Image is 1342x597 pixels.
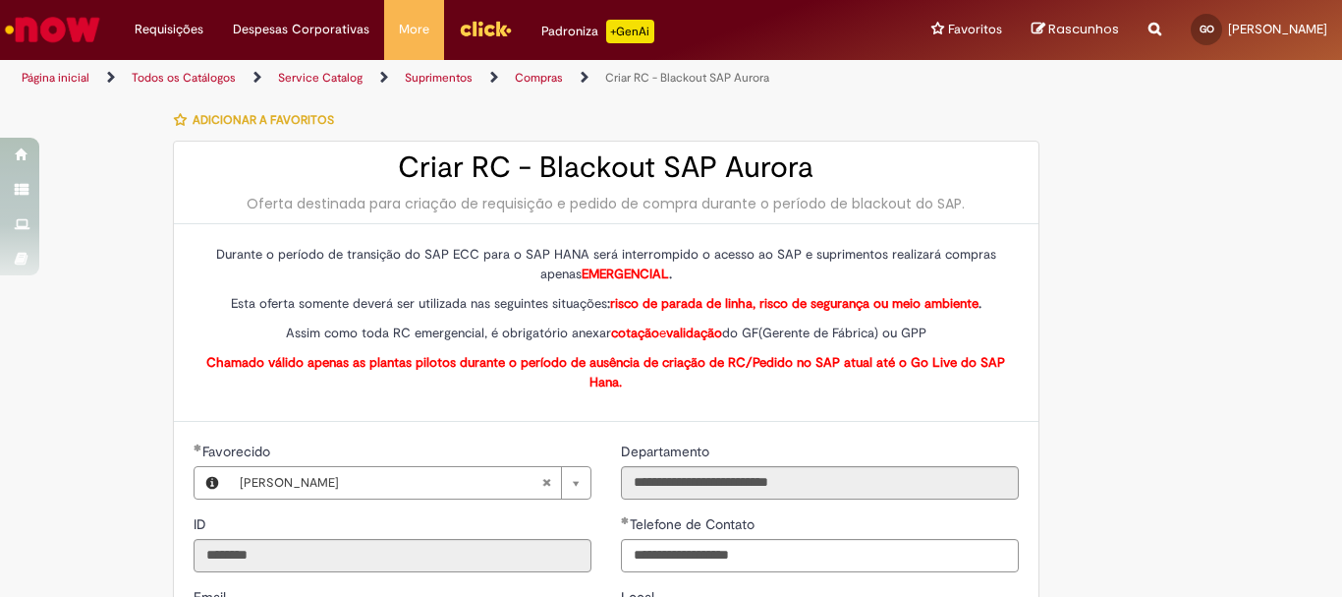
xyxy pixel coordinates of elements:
[666,325,722,341] strong: validação
[948,20,1002,39] span: Favoritos
[194,515,210,533] span: Somente leitura - ID
[132,70,236,86] a: Todos os Catálogos
[15,60,880,96] ul: Trilhas de página
[206,354,1005,390] strong: Chamado válido apenas as plantas pilotos durante o período de ausência de criação de RC/Pedido no...
[611,325,659,341] strong: cotação
[1200,23,1214,35] span: GO
[606,20,654,43] p: +GenAi
[194,151,1019,184] h2: Criar RC - Blackout SAP Aurora
[202,443,274,460] span: Necessários - Favorecido
[399,20,429,39] span: More
[621,443,713,460] span: Somente leitura - Departamento
[1032,21,1119,39] a: Rascunhos
[194,194,1019,213] div: Oferta destinada para criação de requisição e pedido de compra durante o período de blackout do SAP.
[194,539,591,572] input: ID
[621,539,1019,572] input: Telefone de Contato
[405,70,473,86] a: Suprimentos
[194,514,210,534] label: Somente leitura - ID
[515,70,563,86] a: Compras
[541,20,654,43] div: Padroniza
[630,515,758,533] span: Telefone de Contato
[607,295,981,312] strong: : .
[22,70,89,86] a: Página inicial
[278,70,363,86] a: Service Catalog
[611,325,722,341] span: e
[605,70,769,86] a: Criar RC - Blackout SAP Aurora
[1048,20,1119,38] span: Rascunhos
[240,467,541,499] span: [PERSON_NAME]
[582,266,669,282] span: EMERGENCIAL
[582,266,672,282] strong: .
[216,246,996,282] span: Durante o período de transição do SAP ECC para o SAP HANA será interrompido o acesso ao SAP e sup...
[621,442,713,461] label: Somente leitura - Departamento
[194,444,202,451] span: Obrigatório Preenchido
[230,467,590,499] a: [PERSON_NAME]Limpar campo Favorecido
[173,99,345,141] button: Adicionar a Favoritos
[193,112,334,128] span: Adicionar a Favoritos
[286,325,926,341] span: Assim como toda RC emergencial, é obrigatório anexar do GF(Gerente de Fábrica) ou GPP
[233,20,369,39] span: Despesas Corporativas
[1228,21,1327,37] span: [PERSON_NAME]
[231,295,981,312] span: Esta oferta somente deverá ser utilizada nas seguintes situações
[135,20,203,39] span: Requisições
[610,295,979,312] span: risco de parada de linha, risco de segurança ou meio ambiente
[531,467,561,499] abbr: Limpar campo Favorecido
[195,467,230,499] button: Favorecido, Visualizar este registro Guilherme Rangel Teles Oliveira
[459,14,512,43] img: click_logo_yellow_360x200.png
[621,516,630,524] span: Obrigatório Preenchido
[2,10,103,49] img: ServiceNow
[621,466,1019,500] input: Departamento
